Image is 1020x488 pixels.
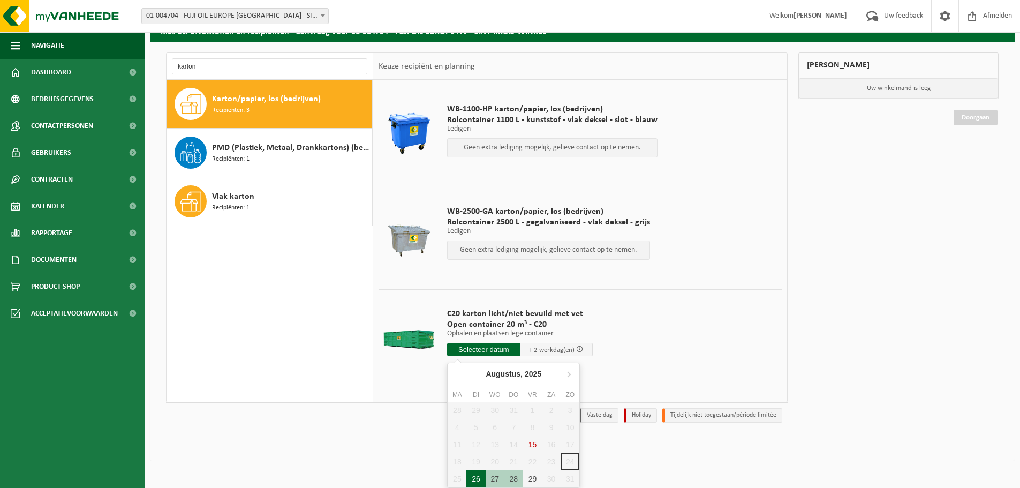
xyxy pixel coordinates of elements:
div: di [466,389,485,400]
div: 29 [523,470,542,487]
div: vr [523,389,542,400]
span: Contracten [31,166,73,193]
div: 27 [486,470,504,487]
span: Rolcontainer 1100 L - kunststof - vlak deksel - slot - blauw [447,115,658,125]
span: WB-2500-GA karton/papier, los (bedrijven) [447,206,650,217]
span: Dashboard [31,59,71,86]
div: [PERSON_NAME] [798,52,999,78]
div: wo [486,389,504,400]
div: zo [561,389,579,400]
input: Selecteer datum [447,343,520,356]
span: Contactpersonen [31,112,93,139]
span: + 2 werkdag(en) [529,347,575,354]
span: Karton/papier, los (bedrijven) [212,93,321,106]
span: 01-004704 - FUJI OIL EUROPE NV - SINT-KRUIS-WINKEL [142,9,328,24]
div: Augustus, [481,365,546,382]
span: Recipiënten: 3 [212,106,250,116]
span: Open container 20 m³ - C20 [447,319,593,330]
strong: [PERSON_NAME] [794,12,847,20]
p: Ophalen en plaatsen lege container [447,330,593,337]
p: Ledigen [447,228,650,235]
span: Documenten [31,246,77,273]
span: Rapportage [31,220,72,246]
span: Rolcontainer 2500 L - gegalvaniseerd - vlak deksel - grijs [447,217,650,228]
p: Ledigen [447,125,658,133]
div: 28 [504,470,523,487]
li: Tijdelijk niet toegestaan/période limitée [662,408,782,423]
span: PMD (Plastiek, Metaal, Drankkartons) (bedrijven) [212,141,369,154]
li: Holiday [624,408,657,423]
i: 2025 [525,370,541,378]
button: Vlak karton Recipiënten: 1 [167,177,373,226]
input: Materiaal zoeken [172,58,367,74]
span: Kalender [31,193,64,220]
button: PMD (Plastiek, Metaal, Drankkartons) (bedrijven) Recipiënten: 1 [167,129,373,177]
p: Geen extra lediging mogelijk, gelieve contact op te nemen. [453,246,644,254]
span: Gebruikers [31,139,71,166]
div: za [542,389,561,400]
span: Product Shop [31,273,80,300]
span: 01-004704 - FUJI OIL EUROPE NV - SINT-KRUIS-WINKEL [141,8,329,24]
div: 26 [466,470,485,487]
span: WB-1100-HP karton/papier, los (bedrijven) [447,104,658,115]
li: Vaste dag [579,408,618,423]
span: Recipiënten: 1 [212,154,250,164]
span: Navigatie [31,32,64,59]
p: Geen extra lediging mogelijk, gelieve contact op te nemen. [453,144,652,152]
a: Doorgaan [954,110,998,125]
div: Keuze recipiënt en planning [373,53,480,80]
span: Bedrijfsgegevens [31,86,94,112]
span: Vlak karton [212,190,254,203]
span: Acceptatievoorwaarden [31,300,118,327]
div: ma [448,389,466,400]
p: Uw winkelmand is leeg [799,78,998,99]
div: do [504,389,523,400]
button: Karton/papier, los (bedrijven) Recipiënten: 3 [167,80,373,129]
span: Recipiënten: 1 [212,203,250,213]
span: C20 karton licht/niet bevuild met vet [447,309,593,319]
